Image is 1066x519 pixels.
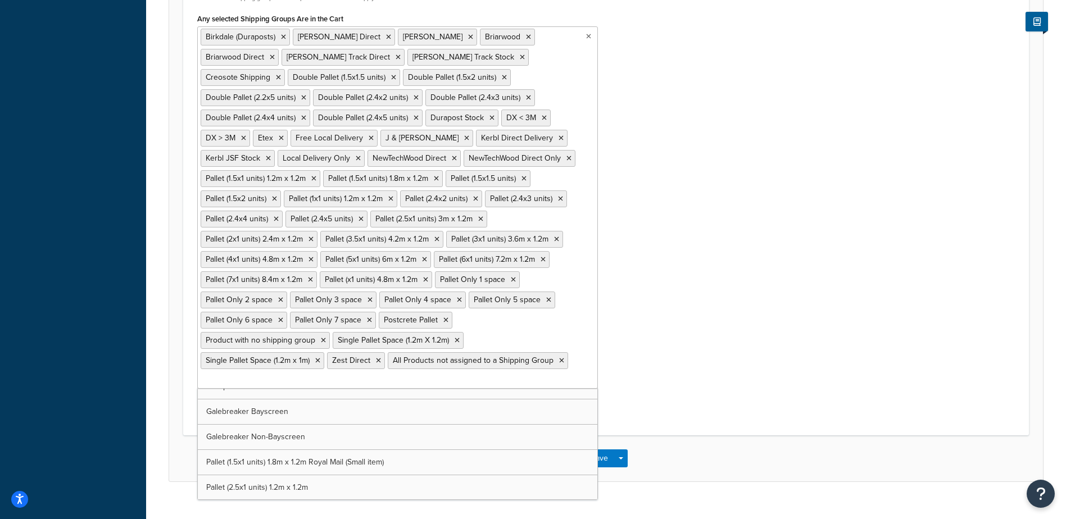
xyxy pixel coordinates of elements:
a: Galebreaker Bayscreen [198,399,597,424]
span: Galebreaker Bayscreen [206,406,288,417]
span: Pallet (x1 units) 4.8m x 1.2m [325,274,418,285]
span: Pallet (3.5x1 units) 4.2m x 1.2m [325,233,429,245]
span: Durapost Stock [430,112,484,124]
span: Pallet Only 7 space [295,314,361,326]
span: Pallet Only 6 space [206,314,273,326]
span: Pallet (2.4x3 units) [490,193,552,204]
span: [PERSON_NAME] Direct [298,31,380,43]
span: NewTechWood Direct Only [469,152,561,164]
span: DX > 3M [206,132,235,144]
span: Double Pallet (2.4x5 units) [318,112,408,124]
span: Pallet Only 5 space [474,294,541,306]
span: Pallet Only 3 space [295,294,362,306]
span: Pallet (6x1 units) 7.2m x 1.2m [439,253,535,265]
span: Briarwood [485,31,520,43]
span: Etex [258,132,273,144]
span: Double Pallet (1.5x2 units) [408,71,496,83]
span: Double Pallet (1.5x1.5 units) [293,71,385,83]
span: Briarwood Direct [206,51,264,63]
span: J & [PERSON_NAME] [385,132,459,144]
span: Pallet (2.4x2 units) [405,193,468,204]
span: Pallet (1.5x1 units) 1.2m x 1.2m [206,172,306,184]
button: Open Resource Center [1027,480,1055,508]
span: Double Pallet (2.2x5 units) [206,92,296,103]
span: Single Pallet Space (1.2m x 1m) [206,354,310,366]
span: Double Pallet (2.4x3 units) [430,92,520,103]
span: Pallet (1.5x1 units) 1.8m x 1.2m [328,172,428,184]
span: Kerbl JSF Stock [206,152,260,164]
span: Product with no shipping group [206,334,315,346]
span: Zest Direct [332,354,370,366]
span: Kerbl Direct Delivery [481,132,553,144]
span: [PERSON_NAME] [403,31,462,43]
span: Local Delivery Only [283,152,350,164]
span: Double Pallet (2.4x4 units) [206,112,296,124]
span: All Products not assigned to a Shipping Group [393,354,554,366]
label: Any selected Shipping Groups Are in the Cart [197,15,343,23]
a: Pallet (1.5x1 units) 1.8m x 1.2m Royal Mail (Small item) [198,450,597,475]
a: Pallet (2.5x1 units) 1.2m x 1.2m [198,475,597,500]
span: Pallet Only 1 space [440,274,505,285]
span: Pallet (2.5x1 units) 1.2m x 1.2m [206,481,308,493]
span: Pallet (2.4x5 units) [291,213,353,225]
span: Pallet (1.5x1.5 units) [451,172,516,184]
span: Pallet (2x1 units) 2.4m x 1.2m [206,233,303,245]
span: Pallet (4x1 units) 4.8m x 1.2m [206,253,303,265]
span: Pallet (1.5x2 units) [206,193,266,204]
span: Birkdale (Duraposts) [206,31,275,43]
span: Galebreaker Non-Bayscreen [206,431,305,443]
span: Single Pallet Space (1.2m X 1.2m) [338,334,449,346]
button: Save [584,449,615,467]
span: Pallet (1.5x1 units) 1.8m x 1.2m Royal Mail (Small item) [206,456,384,468]
span: Pallet (7x1 units) 8.4m x 1.2m [206,274,302,285]
span: Pallet (2.4x4 units) [206,213,268,225]
span: DX < 3M [506,112,536,124]
a: Galebreaker Non-Bayscreen [198,425,597,449]
span: Pallet (5x1 units) 6m x 1.2m [325,253,416,265]
span: Pallet (2.5x1 units) 3m x 1.2m [375,213,473,225]
span: Postcrete Pallet [384,314,438,326]
span: Double Pallet (2.4x2 units) [318,92,408,103]
span: [PERSON_NAME] Track Direct [287,51,390,63]
span: [PERSON_NAME] Track Stock [412,51,514,63]
span: Creosote Shipping [206,71,270,83]
button: Show Help Docs [1026,12,1048,31]
span: Pallet (1x1 units) 1.2m x 1.2m [289,193,383,204]
span: Free Local Delivery [296,132,363,144]
span: Pallet Only 2 space [206,294,273,306]
span: Pallet Only 4 space [384,294,451,306]
span: NewTechWood Direct [373,152,446,164]
span: Pallet (3x1 units) 3.6m x 1.2m [451,233,548,245]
